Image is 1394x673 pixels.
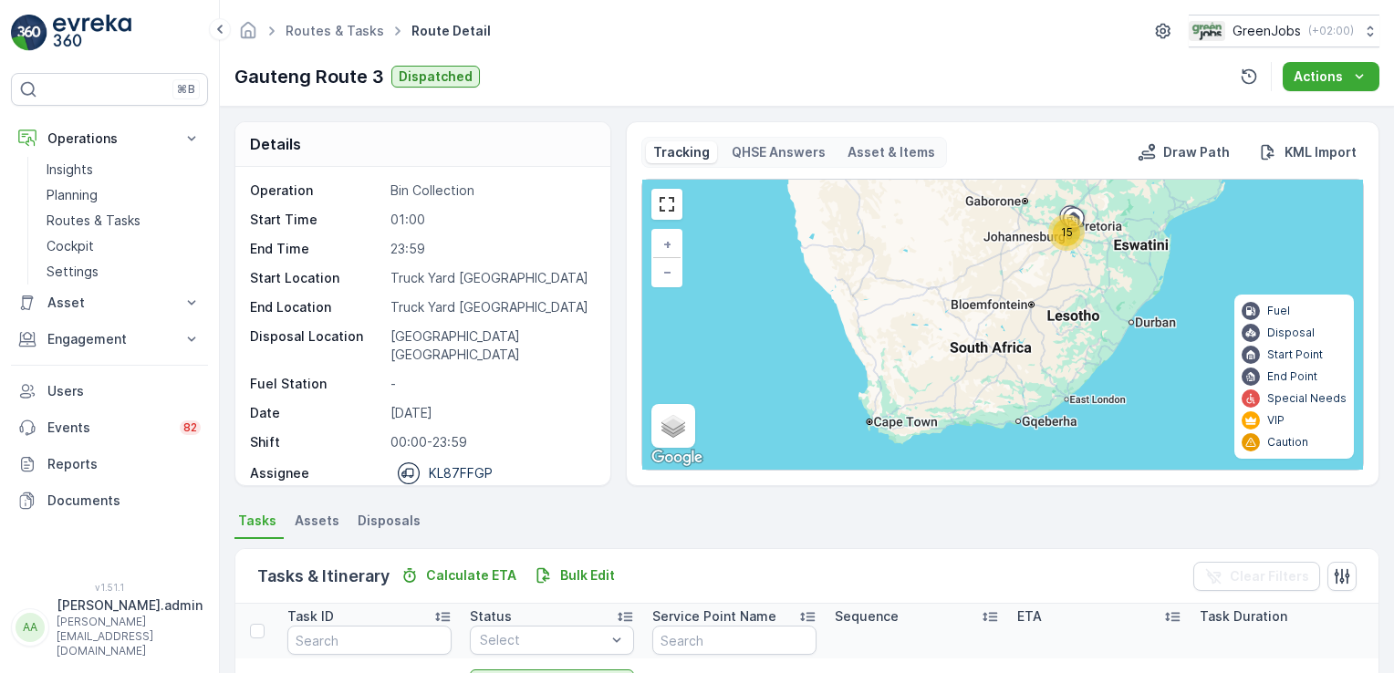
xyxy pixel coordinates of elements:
[653,258,681,285] a: Zoom Out
[663,264,672,279] span: −
[39,208,208,233] a: Routes & Tasks
[1189,15,1379,47] button: GreenJobs(+02:00)
[1193,562,1320,591] button: Clear Filters
[1267,347,1323,362] p: Start Point
[11,15,47,51] img: logo
[652,626,817,655] input: Search
[47,186,98,204] p: Planning
[11,446,208,482] a: Reports
[250,298,383,316] p: End Location
[732,143,826,161] p: QHSE Answers
[390,269,591,287] p: Truck Yard [GEOGRAPHIC_DATA]
[250,375,383,393] p: Fuel Station
[390,181,591,200] p: Bin Collection
[47,419,169,437] p: Events
[47,492,201,510] p: Documents
[426,566,516,585] p: Calculate ETA
[390,433,591,451] p: 00:00-23:59
[390,240,591,258] p: 23:59
[390,375,591,393] p: -
[39,157,208,182] a: Insights
[1294,67,1343,86] p: Actions
[429,464,493,482] p: KL87FFGP
[250,327,383,364] p: Disposal Location
[11,409,208,446] a: Events82
[250,433,383,451] p: Shift
[1267,369,1317,384] p: End Point
[470,607,512,626] p: Status
[39,182,208,208] a: Planning
[1267,435,1308,450] p: Caution
[653,191,681,218] a: View Fullscreen
[1200,607,1287,626] p: Task Duration
[1252,141,1364,163] button: KML Import
[57,596,203,615] p: [PERSON_NAME].admin
[250,181,383,200] p: Operation
[663,236,671,252] span: +
[560,566,615,585] p: Bulk Edit
[11,120,208,157] button: Operations
[53,15,131,51] img: logo_light-DOdMpM7g.png
[647,446,707,470] a: Open this area in Google Maps (opens a new window)
[358,512,421,530] span: Disposals
[39,233,208,259] a: Cockpit
[250,269,383,287] p: Start Location
[238,512,276,530] span: Tasks
[652,607,776,626] p: Service Point Name
[47,129,172,148] p: Operations
[47,160,93,179] p: Insights
[295,512,339,530] span: Assets
[183,420,197,435] p: 82
[1163,143,1230,161] p: Draw Path
[11,596,208,658] button: AA[PERSON_NAME].admin[PERSON_NAME][EMAIL_ADDRESS][DOMAIN_NAME]
[1267,413,1285,428] p: VIP
[11,285,208,321] button: Asset
[250,133,301,155] p: Details
[287,626,452,655] input: Search
[11,373,208,409] a: Users
[286,23,384,38] a: Routes & Tasks
[177,82,195,97] p: ⌘B
[393,564,524,586] button: Calculate ETA
[1130,141,1237,163] button: Draw Path
[1230,567,1309,585] p: Clear Filters
[1061,225,1073,239] span: 15
[47,212,140,230] p: Routes & Tasks
[47,455,201,473] p: Reports
[1283,62,1379,91] button: Actions
[250,240,383,258] p: End Time
[1285,143,1357,161] p: KML Import
[47,382,201,400] p: Users
[287,607,334,626] p: Task ID
[250,404,383,422] p: Date
[653,406,693,446] a: Layers
[390,404,591,422] p: [DATE]
[1233,22,1301,40] p: GreenJobs
[391,66,480,88] button: Dispatched
[408,22,494,40] span: Route Detail
[57,615,203,658] p: [PERSON_NAME][EMAIL_ADDRESS][DOMAIN_NAME]
[642,180,1363,470] div: 0
[1267,304,1290,318] p: Fuel
[390,298,591,316] p: Truck Yard [GEOGRAPHIC_DATA]
[47,237,94,255] p: Cockpit
[16,613,45,642] div: AA
[1267,326,1315,340] p: Disposal
[653,143,710,161] p: Tracking
[250,464,309,482] p: Assignee
[257,564,390,589] p: Tasks & Itinerary
[11,582,208,593] span: v 1.51.1
[1308,24,1354,38] p: ( +02:00 )
[390,211,591,229] p: 01:00
[848,143,935,161] p: Asset & Items
[835,607,899,626] p: Sequence
[39,259,208,285] a: Settings
[234,63,384,90] p: Gauteng Route 3
[1267,391,1347,406] p: Special Needs
[653,231,681,258] a: Zoom In
[47,294,172,312] p: Asset
[1017,607,1042,626] p: ETA
[390,327,591,364] p: [GEOGRAPHIC_DATA] [GEOGRAPHIC_DATA]
[480,631,606,649] p: Select
[1189,21,1225,41] img: Green_Jobs_Logo.png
